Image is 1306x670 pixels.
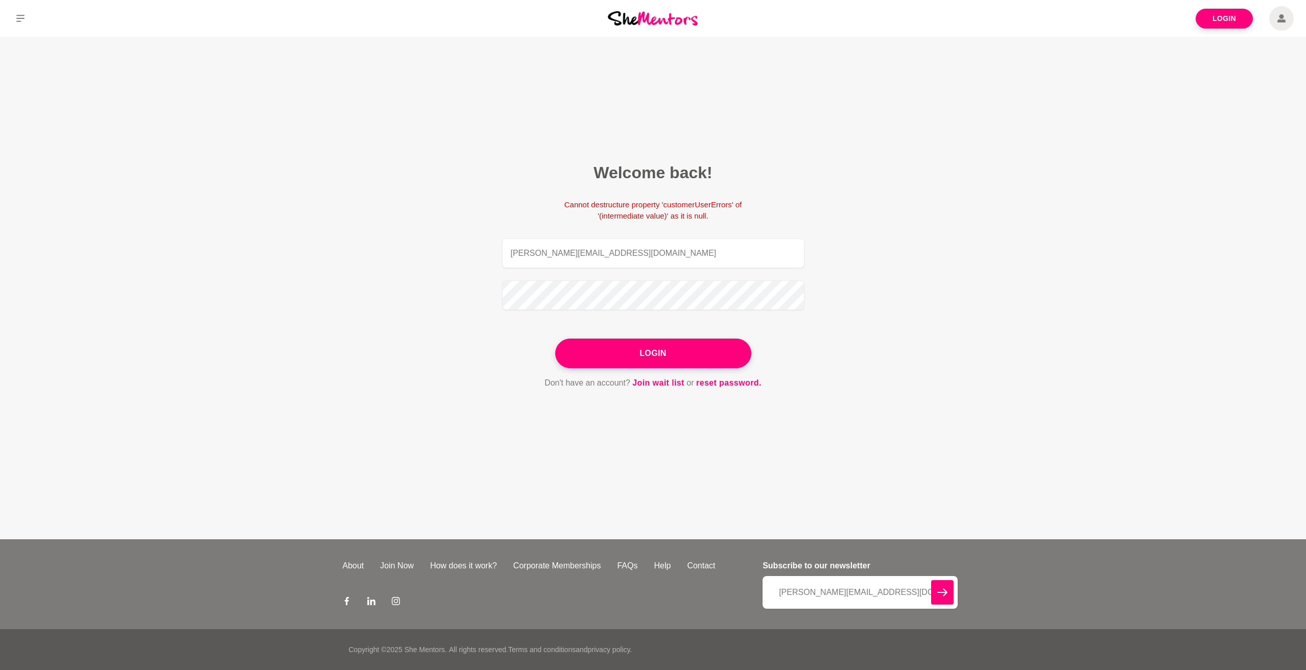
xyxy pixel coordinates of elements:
[502,162,804,183] h2: Welcome back!
[679,560,723,572] a: Contact
[502,238,804,268] input: Email address
[1196,9,1253,29] a: Login
[555,339,751,368] button: Login
[449,644,632,655] p: All rights reserved. and .
[335,560,372,572] a: About
[508,645,576,654] a: Terms and conditions
[632,376,684,390] a: Join wait list
[555,199,751,222] p: Cannot destructure property 'customerUserErrors' of '(intermediate value)' as it is null.
[372,560,422,572] a: Join Now
[646,560,679,572] a: Help
[588,645,630,654] a: privacy policy
[763,576,957,609] input: Email address
[367,596,375,609] a: LinkedIn
[763,560,957,572] h4: Subscribe to our newsletter
[343,596,351,609] a: Facebook
[349,644,447,655] p: Copyright © 2025 She Mentors .
[502,376,804,390] p: Don't have an account? or
[696,376,762,390] a: reset password.
[608,11,698,25] img: She Mentors Logo
[422,560,505,572] a: How does it work?
[609,560,646,572] a: FAQs
[392,596,400,609] a: Instagram
[505,560,609,572] a: Corporate Memberships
